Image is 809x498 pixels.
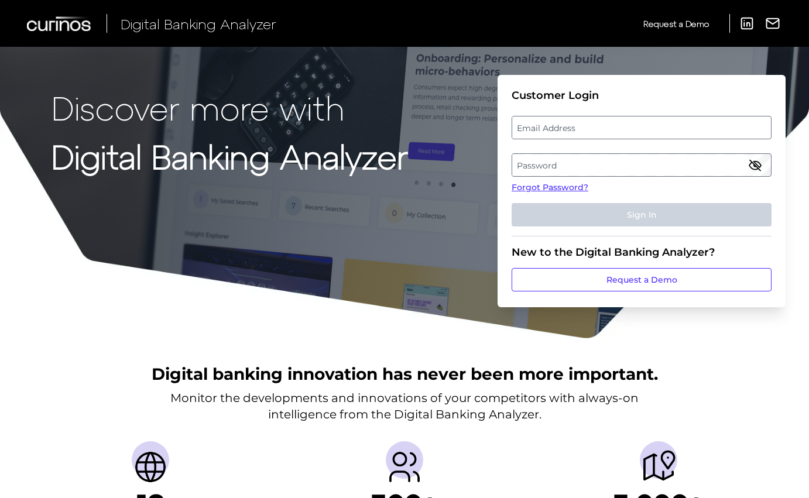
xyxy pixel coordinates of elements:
p: Discover more with [52,89,408,126]
img: Journeys [640,448,677,486]
label: Password [512,154,770,176]
div: New to the Digital Banking Analyzer? [512,246,772,259]
button: Sign In [512,203,772,226]
label: Email Address [512,117,770,138]
span: Digital Banking Analyzer [121,15,276,32]
strong: Digital Banking Analyzer [52,136,408,176]
img: Curinos [27,16,92,31]
h2: Digital banking innovation has never been more important. [152,363,658,385]
img: Providers [386,448,423,486]
a: Request a Demo [643,14,709,33]
a: Request a Demo [512,268,772,291]
p: Monitor the developments and innovations of your competitors with always-on intelligence from the... [170,390,639,423]
div: Customer Login [512,89,772,102]
span: Request a Demo [643,19,709,29]
img: Countries [132,448,169,486]
a: Forgot Password? [512,181,772,194]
